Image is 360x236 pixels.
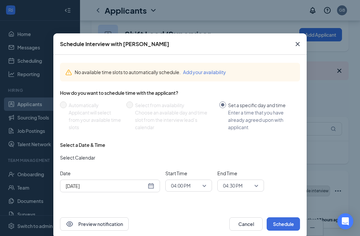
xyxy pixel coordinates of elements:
button: Add your availability [183,68,226,76]
div: Choose an available day and time slot from the interview lead’s calendar [135,109,214,131]
span: End Time [217,170,264,177]
span: Select Calendar [60,154,95,161]
span: Date [60,170,160,177]
input: Oct 15, 2025 [66,182,146,190]
div: Enter a time that you have already agreed upon with applicant [228,109,295,131]
button: Cancel [229,217,263,231]
svg: Warning [65,69,72,76]
button: Close [289,33,307,55]
div: No available time slots to automatically schedule. [75,68,295,76]
div: Schedule Interview with [PERSON_NAME] [60,40,169,48]
span: 04:00 PM [171,181,191,191]
button: Schedule [267,217,300,231]
svg: Eye [66,220,74,228]
div: Set a specific day and time [228,101,295,109]
div: Select from availability [135,101,214,109]
div: Select a Date & Time [60,142,105,148]
span: Start Time [165,170,212,177]
button: EyePreview notification [60,217,129,231]
svg: Cross [294,40,302,48]
div: Automatically [69,101,121,109]
div: Open Intercom Messenger [337,213,353,229]
div: Applicant will select from your available time slots [69,109,121,131]
span: 04:30 PM [223,181,243,191]
div: How do you want to schedule time with the applicant? [60,89,300,96]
